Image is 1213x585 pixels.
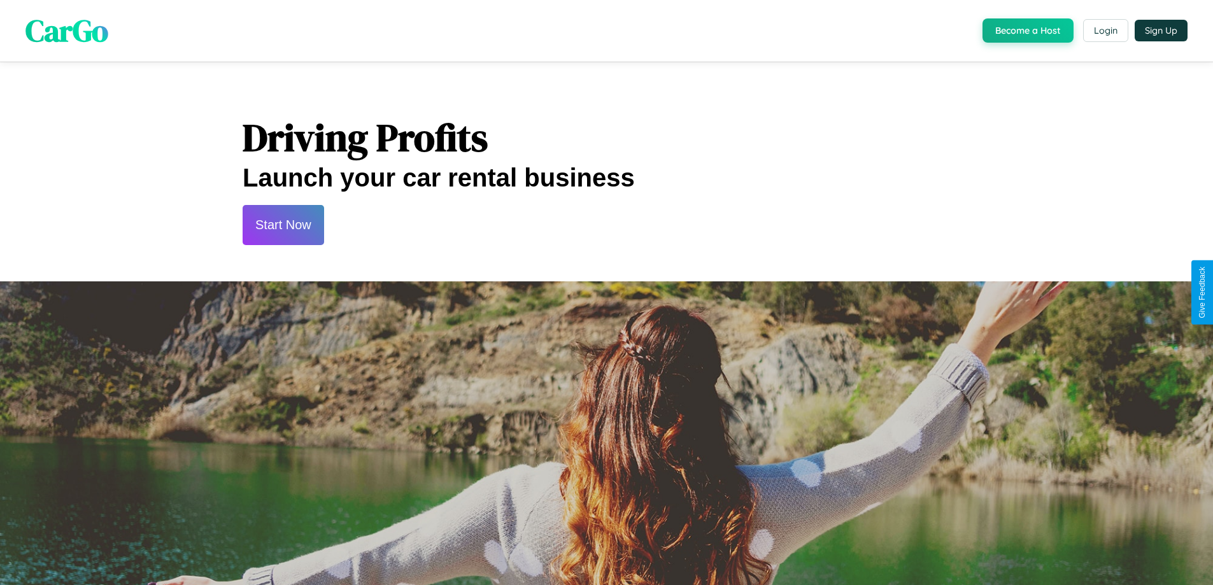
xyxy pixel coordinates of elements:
button: Sign Up [1135,20,1188,41]
h1: Driving Profits [243,111,970,164]
span: CarGo [25,10,108,52]
div: Give Feedback [1198,267,1207,318]
button: Login [1083,19,1128,42]
h2: Launch your car rental business [243,164,970,192]
button: Become a Host [982,18,1074,43]
button: Start Now [243,205,324,245]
